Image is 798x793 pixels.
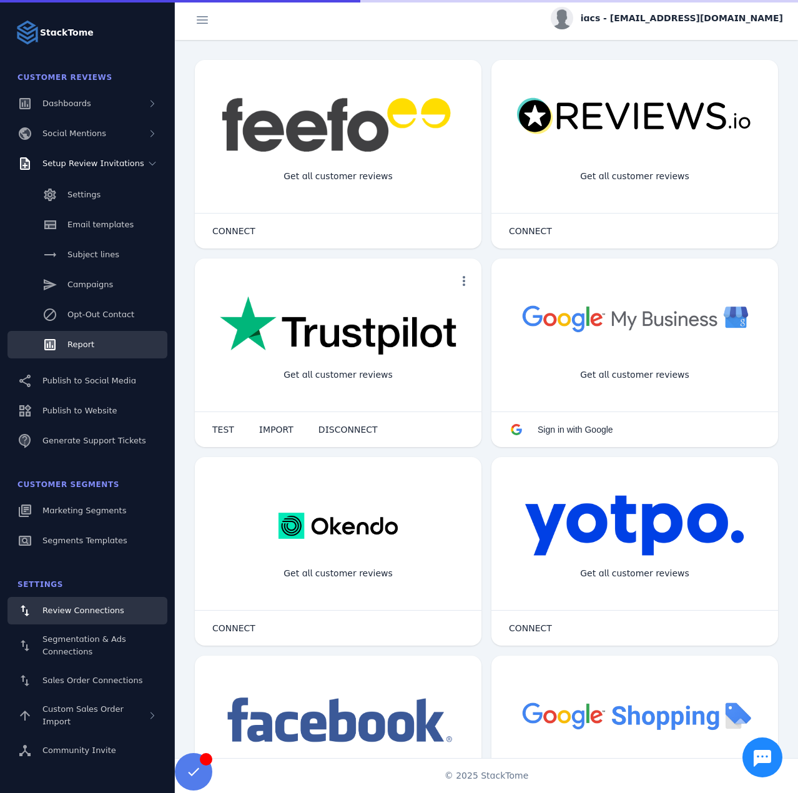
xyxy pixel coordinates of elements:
[551,7,783,29] button: iacs - [EMAIL_ADDRESS][DOMAIN_NAME]
[259,425,293,434] span: IMPORT
[220,97,456,152] img: feefo.png
[496,219,564,244] button: CONNECT
[7,427,167,455] a: Generate Support Tickets
[42,536,127,545] span: Segments Templates
[42,506,126,515] span: Marketing Segments
[551,7,573,29] img: profile.jpg
[42,606,124,615] span: Review Connections
[7,527,167,554] a: Segments Templates
[17,480,119,489] span: Customer Segments
[42,159,144,168] span: Setup Review Invitations
[67,250,119,259] span: Subject lines
[212,227,255,235] span: CONNECT
[67,280,113,289] span: Campaigns
[220,693,456,749] img: facebook.png
[42,436,146,445] span: Generate Support Tickets
[516,693,753,737] img: googleshopping.png
[40,26,94,39] strong: StackTome
[7,241,167,268] a: Subject lines
[42,406,117,415] span: Publish to Website
[42,129,106,138] span: Social Mentions
[15,20,40,45] img: Logo image
[570,557,699,590] div: Get all customer reviews
[509,624,552,633] span: CONNECT
[7,181,167,209] a: Settings
[496,417,626,442] button: Sign in with Google
[7,397,167,425] a: Publish to Website
[200,219,268,244] button: CONNECT
[67,340,94,349] span: Report
[273,160,403,193] div: Get all customer reviews
[278,495,398,557] img: okendo.webp
[42,99,91,108] span: Dashboards
[7,627,167,664] a: Segmentation & Ads Connections
[509,227,552,235] span: CONNECT
[516,296,753,340] img: googlebusiness.png
[42,746,116,755] span: Community Invite
[42,634,126,656] span: Segmentation & Ads Connections
[7,301,167,328] a: Opt-Out Contact
[7,667,167,694] a: Sales Order Connections
[273,557,403,590] div: Get all customer reviews
[451,268,476,293] button: more
[7,597,167,624] a: Review Connections
[7,737,167,764] a: Community Invite
[200,616,268,641] button: CONNECT
[273,358,403,392] div: Get all customer reviews
[581,12,783,25] span: iacs - [EMAIL_ADDRESS][DOMAIN_NAME]
[570,160,699,193] div: Get all customer reviews
[42,376,136,385] span: Publish to Social Media
[67,310,134,319] span: Opt-Out Contact
[570,358,699,392] div: Get all customer reviews
[525,495,745,557] img: yotpo.png
[306,417,390,442] button: DISCONNECT
[318,425,378,434] span: DISCONNECT
[7,367,167,395] a: Publish to Social Media
[67,190,101,199] span: Settings
[516,97,753,135] img: reviewsio.svg
[538,425,613,435] span: Sign in with Google
[7,271,167,298] a: Campaigns
[7,211,167,239] a: Email templates
[17,73,112,82] span: Customer Reviews
[496,616,564,641] button: CONNECT
[220,296,456,357] img: trustpilot.png
[42,704,124,726] span: Custom Sales Order Import
[42,676,142,685] span: Sales Order Connections
[247,417,306,442] button: IMPORT
[200,417,247,442] button: TEST
[67,220,134,229] span: Email templates
[561,756,708,789] div: Import Products from Google
[212,624,255,633] span: CONNECT
[445,769,529,782] span: © 2025 StackTome
[212,425,234,434] span: TEST
[17,580,63,589] span: Settings
[7,497,167,525] a: Marketing Segments
[7,331,167,358] a: Report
